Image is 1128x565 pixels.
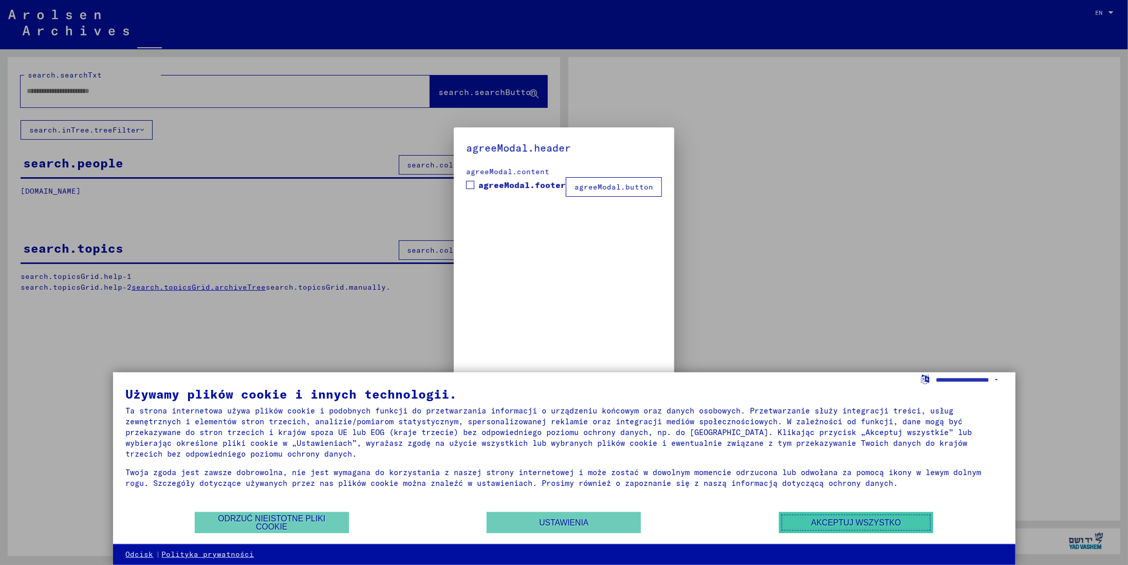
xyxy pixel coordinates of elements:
[811,518,901,527] font: Akceptuj wszystko
[126,467,982,488] font: Twoja zgoda jest zawsze dobrowolna, nie jest wymagana do korzystania z naszej strony internetowej...
[478,179,566,191] span: agreeModal.footer
[218,514,325,531] font: Odrzuć nieistotne pliki cookie
[162,550,254,559] font: Polityka prywatności
[126,386,457,402] font: Używamy plików cookie i innych technologii.
[126,550,154,559] font: Odcisk
[566,177,662,197] button: agreeModal.button
[466,166,662,177] div: agreeModal.content
[466,140,662,156] h5: agreeModal.header
[126,406,972,459] font: Ta strona internetowa używa plików cookie i podobnych funkcji do przetwarzania informacji o urząd...
[539,518,588,527] font: Ustawienia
